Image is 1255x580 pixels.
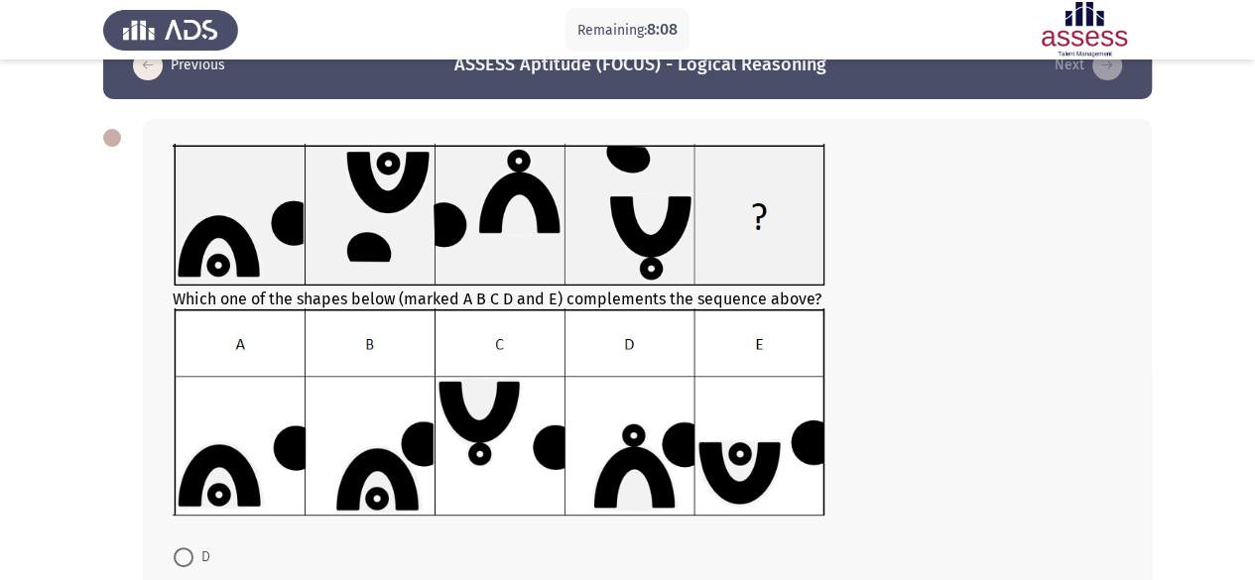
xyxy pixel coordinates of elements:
button: load previous page [127,50,231,81]
img: UkFYYV8wOTJfQS5wbmcxNjkxMzg1MzI1MjI4.png [173,144,824,286]
p: Remaining: [577,18,678,43]
span: D [193,545,210,569]
img: Assess Talent Management logo [103,2,238,58]
img: Assessment logo of ASSESS Focus 4 Module Assessment (EN/AR) (Advanced - IB) [1017,2,1152,58]
span: 8:08 [647,20,678,39]
img: UkFYYV8wOTJfQi5wbmcxNjkxMzMwMjc4ODgw.png [173,308,824,515]
button: load next page [1049,50,1128,81]
div: Which one of the shapes below (marked A B C D and E) complements the sequence above? [173,144,1122,520]
h3: ASSESS Aptitude (FOCUS) - Logical Reasoning [454,53,826,77]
